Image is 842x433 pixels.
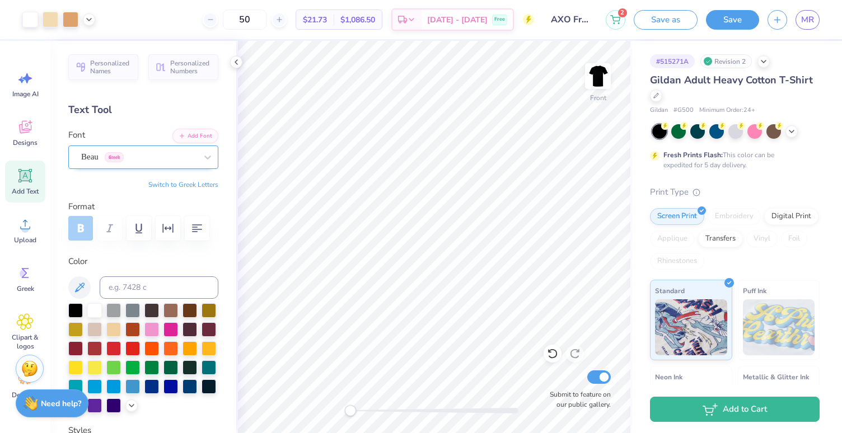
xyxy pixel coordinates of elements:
button: Save [706,10,759,30]
div: Digital Print [764,208,818,225]
span: Free [494,16,505,23]
div: Transfers [698,230,743,247]
div: # 515271A [650,54,695,68]
div: Front [590,93,606,103]
div: Accessibility label [345,405,356,416]
button: Switch to Greek Letters [148,180,218,189]
button: Personalized Numbers [148,54,218,80]
div: This color can be expedited for 5 day delivery. [663,150,801,170]
img: Standard [655,299,727,355]
img: Puff Ink [743,299,815,355]
div: Print Type [650,186,820,199]
span: Greek [17,284,34,293]
div: Revision 2 [700,54,752,68]
strong: Fresh Prints Flash: [663,150,723,159]
div: Applique [650,230,695,247]
a: MR [796,10,820,30]
span: Personalized Names [90,59,132,75]
span: Designs [13,138,38,147]
span: # G500 [673,106,694,115]
button: 2 [606,10,625,30]
span: MR [801,13,814,26]
label: Font [68,129,85,142]
span: Image AI [12,90,39,98]
span: Add Text [12,187,39,196]
span: Metallic & Glitter Ink [743,371,809,383]
input: – – [223,10,266,30]
span: Neon Ink [655,371,682,383]
span: Standard [655,285,685,296]
span: Puff Ink [743,285,766,296]
div: Screen Print [650,208,704,225]
span: 2 [618,8,627,17]
div: Text Tool [68,102,218,117]
strong: Need help? [41,398,81,409]
div: Rhinestones [650,253,704,270]
input: e.g. 7428 c [100,276,218,299]
button: Add to Cart [650,397,820,422]
span: Clipart & logos [7,333,44,351]
span: Upload [14,236,36,244]
span: [DATE] - [DATE] [427,14,488,26]
button: Personalized Names [68,54,138,80]
label: Submit to feature on our public gallery. [544,389,611,410]
input: Untitled Design [542,8,597,31]
img: Front [587,65,609,87]
span: Gildan [650,106,668,115]
span: Minimum Order: 24 + [699,106,755,115]
span: $21.73 [303,14,327,26]
span: Personalized Numbers [170,59,212,75]
button: Save as [634,10,698,30]
div: Foil [781,230,807,247]
span: $1,086.50 [340,14,375,26]
div: Embroidery [708,208,761,225]
button: Add Font [172,129,218,143]
span: Gildan Adult Heavy Cotton T-Shirt [650,73,813,87]
label: Color [68,255,218,268]
label: Format [68,200,218,213]
span: Decorate [12,390,39,399]
div: Vinyl [746,230,778,247]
